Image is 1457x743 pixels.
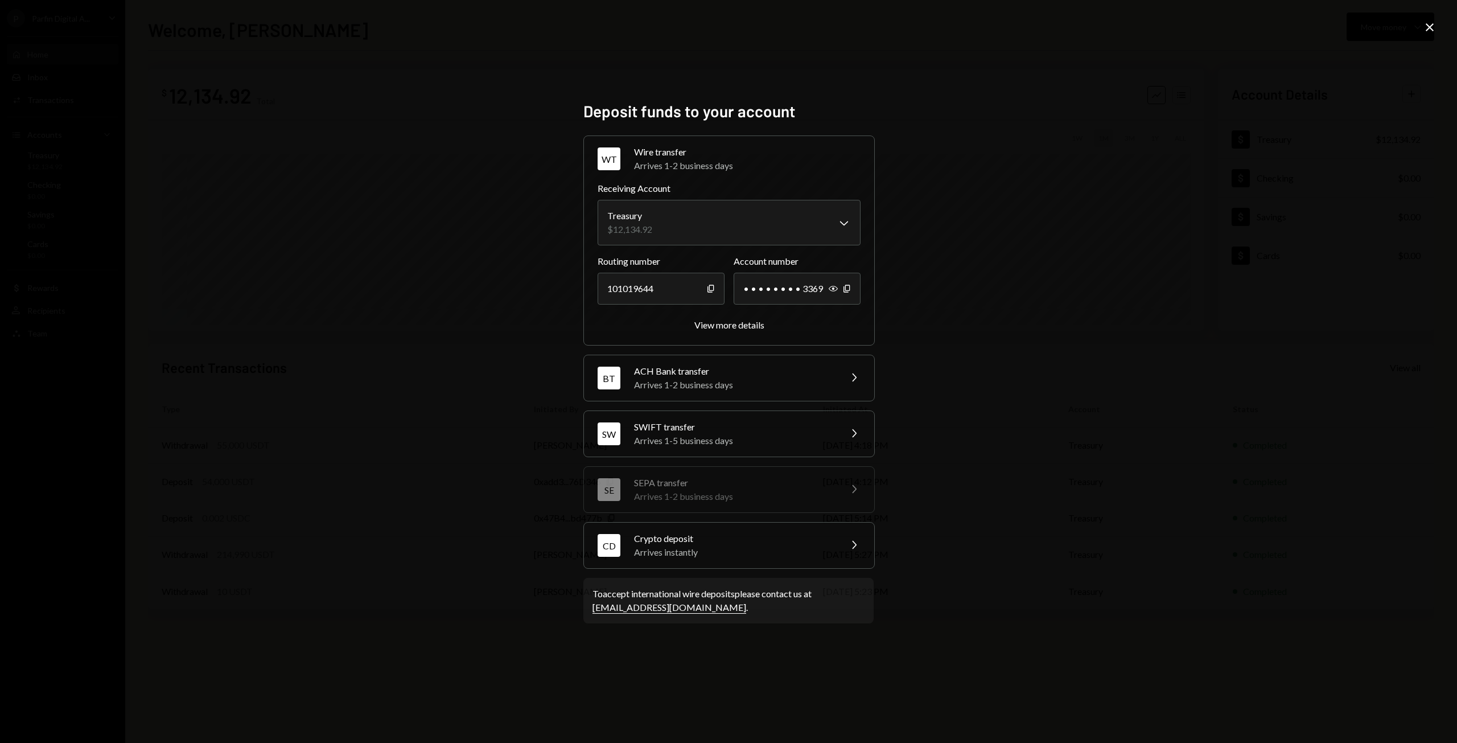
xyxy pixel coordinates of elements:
[694,319,764,330] div: View more details
[634,159,861,173] div: Arrives 1-2 business days
[583,100,874,122] h2: Deposit funds to your account
[584,136,874,182] button: WTWire transferArrives 1-2 business days
[598,200,861,245] button: Receiving Account
[598,254,725,268] label: Routing number
[634,145,861,159] div: Wire transfer
[598,367,620,389] div: BT
[598,478,620,501] div: SE
[598,534,620,557] div: CD
[598,147,620,170] div: WT
[694,319,764,331] button: View more details
[584,523,874,568] button: CDCrypto depositArrives instantly
[734,273,861,305] div: • • • • • • • • 3369
[634,434,833,448] div: Arrives 1-5 business days
[634,490,833,503] div: Arrives 1-2 business days
[634,532,833,545] div: Crypto deposit
[584,355,874,401] button: BTACH Bank transferArrives 1-2 business days
[634,420,833,434] div: SWIFT transfer
[634,378,833,392] div: Arrives 1-2 business days
[584,467,874,512] button: SESEPA transferArrives 1-2 business days
[734,254,861,268] label: Account number
[634,364,833,378] div: ACH Bank transfer
[592,587,865,614] div: To accept international wire deposits please contact us at .
[598,273,725,305] div: 101019644
[634,476,833,490] div: SEPA transfer
[598,182,861,331] div: WTWire transferArrives 1-2 business days
[598,182,861,195] label: Receiving Account
[598,422,620,445] div: SW
[634,545,833,559] div: Arrives instantly
[584,411,874,457] button: SWSWIFT transferArrives 1-5 business days
[592,602,746,614] a: [EMAIL_ADDRESS][DOMAIN_NAME]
